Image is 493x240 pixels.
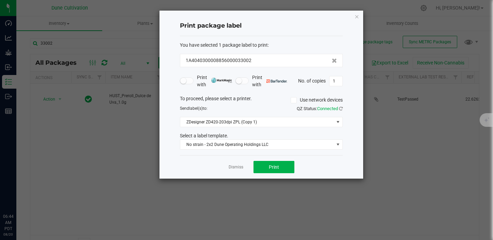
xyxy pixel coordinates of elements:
[7,185,27,206] iframe: Resource center
[266,79,287,83] img: bartender.png
[175,132,348,139] div: Select a label template.
[189,106,203,111] span: label(s)
[297,106,343,111] span: QZ Status:
[197,74,232,88] span: Print with
[186,57,251,64] span: 1A4040300008856000033002
[252,74,287,88] span: Print with
[317,106,338,111] span: Connected
[253,161,294,173] button: Print
[180,42,268,48] span: You have selected 1 package label to print
[180,42,343,49] div: :
[180,106,207,111] span: Send to:
[229,164,243,170] a: Dismiss
[180,140,334,149] span: No strain - 2x2 Dune Operating Holdings LLC
[180,117,334,127] span: ZDesigner ZD420-203dpi ZPL (Copy 1)
[269,164,279,170] span: Print
[180,21,343,30] h4: Print package label
[175,95,348,105] div: To proceed, please select a printer.
[291,96,343,104] label: Use network devices
[298,78,326,83] span: No. of copies
[211,78,232,83] img: mark_magic_cybra.png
